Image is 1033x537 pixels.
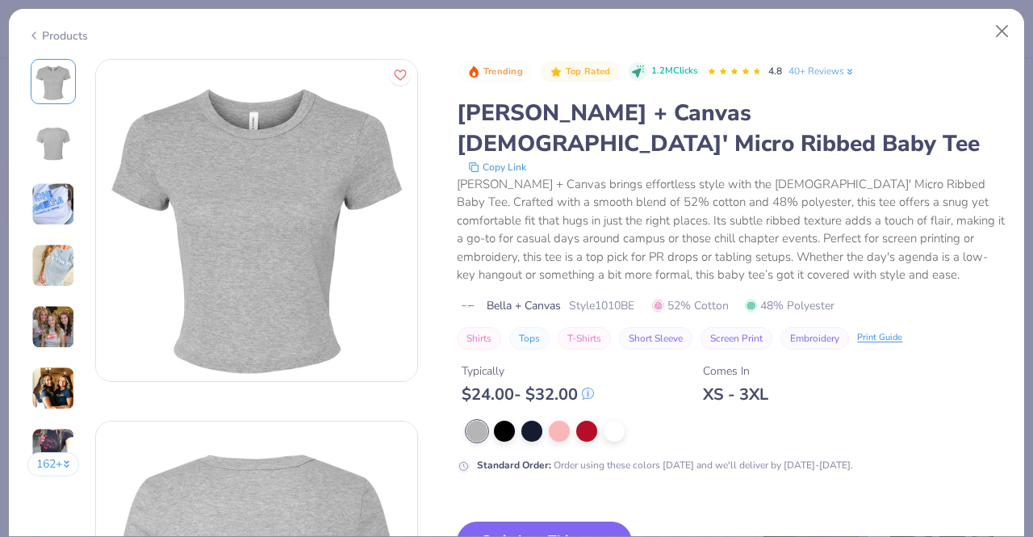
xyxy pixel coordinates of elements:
[31,182,75,226] img: User generated content
[652,297,729,314] span: 52% Cotton
[745,297,834,314] span: 48% Polyester
[566,67,611,76] span: Top Rated
[457,98,1006,159] div: [PERSON_NAME] + Canvas [DEMOGRAPHIC_DATA]' Micro Ribbed Baby Tee
[463,159,531,175] button: copy to clipboard
[483,67,523,76] span: Trending
[462,363,594,380] div: Typically
[477,458,853,472] div: Order using these colors [DATE] and we'll deliver by [DATE]-[DATE].
[707,59,762,85] div: 4.8 Stars
[857,331,902,345] div: Print Guide
[31,367,75,410] img: User generated content
[457,327,501,350] button: Shirts
[768,65,782,78] span: 4.8
[788,64,855,78] a: 40+ Reviews
[701,327,772,350] button: Screen Print
[550,65,563,78] img: Top Rated sort
[558,327,611,350] button: T-Shirts
[477,459,551,472] strong: Standard Order :
[34,62,73,101] img: Front
[27,27,88,44] div: Products
[703,384,768,405] div: XS - 3XL
[487,297,561,314] span: Bella + Canvas
[390,65,411,86] button: Like
[458,61,531,82] button: Badge Button
[619,327,692,350] button: Short Sleeve
[467,65,480,78] img: Trending sort
[651,65,697,78] span: 1.2M Clicks
[987,16,1018,47] button: Close
[34,124,73,162] img: Back
[31,244,75,287] img: User generated content
[31,305,75,349] img: User generated content
[703,363,768,380] div: Comes In
[27,452,80,476] button: 162+
[457,175,1006,284] div: [PERSON_NAME] + Canvas brings effortless style with the [DEMOGRAPHIC_DATA]' Micro Ribbed Baby Tee...
[457,300,479,313] img: brand logo
[541,61,618,82] button: Badge Button
[780,327,849,350] button: Embroidery
[509,327,550,350] button: Tops
[462,384,594,405] div: $ 24.00 - $ 32.00
[96,60,417,381] img: Front
[31,428,75,472] img: User generated content
[569,297,634,314] span: Style 1010BE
